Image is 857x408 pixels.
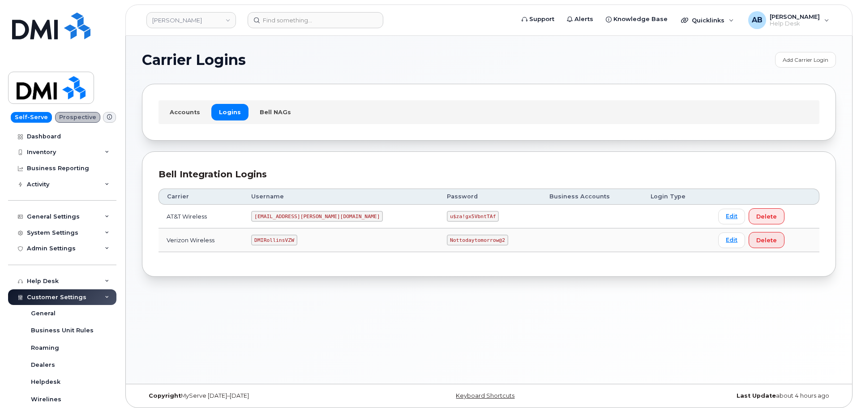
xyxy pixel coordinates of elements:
[159,228,243,252] td: Verizon Wireless
[756,212,777,221] span: Delete
[439,189,541,205] th: Password
[718,209,745,224] a: Edit
[447,235,508,245] code: Nottodaytomorrow@2
[162,104,208,120] a: Accounts
[251,235,297,245] code: DMIRollinsVZW
[159,205,243,228] td: AT&T Wireless
[447,211,499,222] code: u$za!gx5VbntTAf
[756,236,777,245] span: Delete
[142,53,246,67] span: Carrier Logins
[456,392,514,399] a: Keyboard Shortcuts
[643,189,710,205] th: Login Type
[737,392,776,399] strong: Last Update
[159,189,243,205] th: Carrier
[749,232,784,248] button: Delete
[541,189,643,205] th: Business Accounts
[243,189,439,205] th: Username
[252,104,299,120] a: Bell NAGs
[718,232,745,248] a: Edit
[775,52,836,68] a: Add Carrier Login
[149,392,181,399] strong: Copyright
[604,392,836,399] div: about 4 hours ago
[749,208,784,224] button: Delete
[251,211,383,222] code: [EMAIL_ADDRESS][PERSON_NAME][DOMAIN_NAME]
[159,168,819,181] div: Bell Integration Logins
[211,104,249,120] a: Logins
[142,392,373,399] div: MyServe [DATE]–[DATE]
